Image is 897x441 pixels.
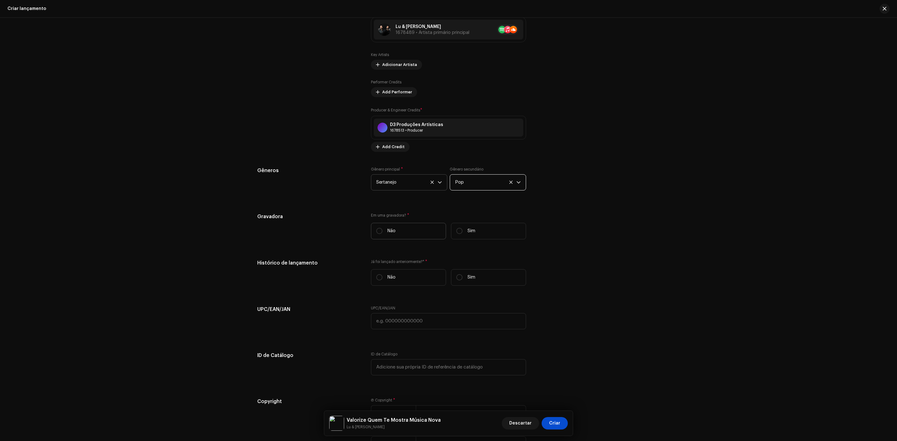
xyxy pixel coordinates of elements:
small: Valorize Quem Te Mostra Música Nova [347,424,441,430]
div: dropdown trigger [516,175,521,190]
label: Gênero secundário [450,167,483,172]
span: Add Performer [382,86,412,98]
label: UPC/EAN/JAN [371,306,395,311]
div: D3 Produções Artísticas [390,122,443,127]
p: Lu & [PERSON_NAME] [396,24,469,30]
label: Em uma gravadora? [371,213,526,218]
span: Criar [549,417,560,429]
label: Gênero principal [371,167,403,172]
div: dropdown trigger [406,406,411,421]
span: Adicionar Artista [382,59,417,71]
img: 1dd677d2-7655-4651-886c-e62fb56b87af [329,416,344,431]
label: Já foi lançado anteriormente?* [371,259,526,264]
label: Performer Credits [371,80,401,85]
span: Descartar [509,417,532,429]
button: Criar [542,417,568,429]
p: Sim [467,274,475,281]
h5: Gêneros [257,167,361,174]
input: Adicione sua própria ID de referência de catálogo [371,359,526,375]
p: Não [387,274,396,281]
h5: UPC/EAN/JAN [257,306,361,313]
p: Não [387,228,396,234]
button: Add Credit [371,142,410,152]
span: Selecione o ano [376,406,406,421]
label: ID de Catálogo [371,352,397,357]
div: dropdown trigger [438,175,442,190]
h5: Valorize Quem Te Mostra Música Nova [347,416,441,424]
span: Pop [455,175,516,190]
span: Sertanejo [376,175,438,190]
button: Add Performer [371,87,417,97]
span: Add Credit [382,141,405,153]
input: e.g. Label LLC [416,405,526,421]
h5: ID de Catálogo [257,352,361,359]
button: Adicionar Artista [371,60,422,70]
label: Ⓟ Copyright [371,398,395,403]
input: e.g. 000000000000 [371,313,526,329]
p: Sim [467,228,475,234]
small: Producer & Engineer Credits [371,108,420,112]
label: Key Artists [371,52,389,57]
button: Descartar [502,417,539,429]
h5: Histórico de lançamento [257,259,361,267]
span: 1678489 • Artista primário principal [396,30,469,35]
div: Producer [390,128,443,133]
h5: Copyright [257,398,361,405]
h5: Gravadora [257,213,361,220]
img: d9645209-1a0f-4ff5-9380-2bb73f168bb6 [378,23,391,36]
